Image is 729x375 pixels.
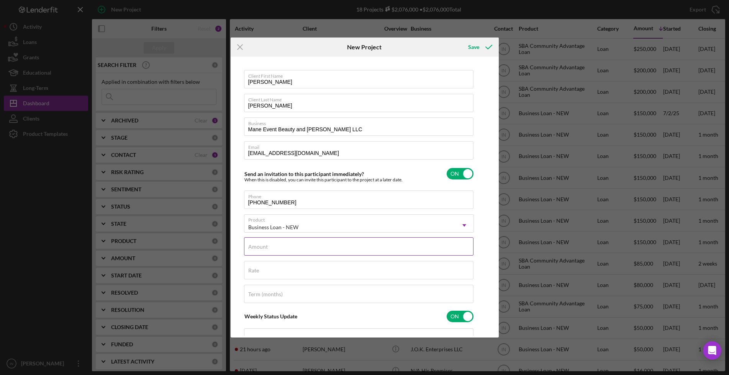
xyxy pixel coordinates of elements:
[248,70,473,79] label: Client First Name
[468,39,479,55] div: Save
[248,267,259,274] label: Rate
[248,191,473,199] label: Phone
[248,224,298,230] div: Business Loan - NEW
[248,291,283,297] label: Term (months)
[460,39,498,55] button: Save
[248,94,473,103] label: Client Last Name
[244,177,403,183] div: When this is disabled, you can invite this participant to the project at a later date.
[703,341,721,360] div: Open Intercom Messenger
[248,244,268,250] label: Amount
[244,313,297,320] label: Weekly Status Update
[244,171,364,177] label: Send an invitation to this participant immediately?
[347,44,382,51] h6: New Project
[248,118,473,126] label: Business
[248,335,321,341] label: Weekly Status Update Message
[248,142,473,150] label: Email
